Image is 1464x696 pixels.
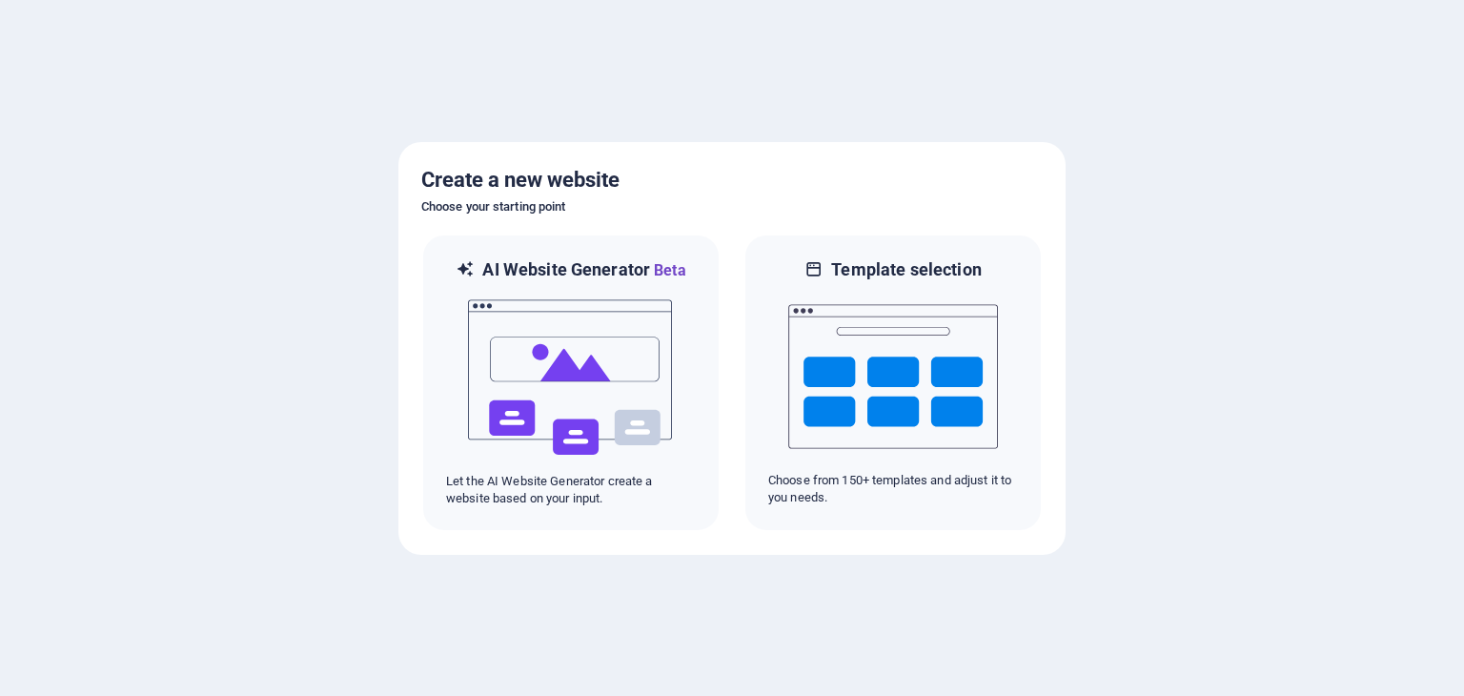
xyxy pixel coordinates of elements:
span: Beta [650,261,686,279]
h6: Choose your starting point [421,195,1043,218]
p: Choose from 150+ templates and adjust it to you needs. [768,472,1018,506]
div: AI Website GeneratorBetaaiLet the AI Website Generator create a website based on your input. [421,234,721,532]
div: Template selectionChoose from 150+ templates and adjust it to you needs. [743,234,1043,532]
h6: AI Website Generator [482,258,685,282]
img: ai [466,282,676,473]
h6: Template selection [831,258,981,281]
p: Let the AI Website Generator create a website based on your input. [446,473,696,507]
h5: Create a new website [421,165,1043,195]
